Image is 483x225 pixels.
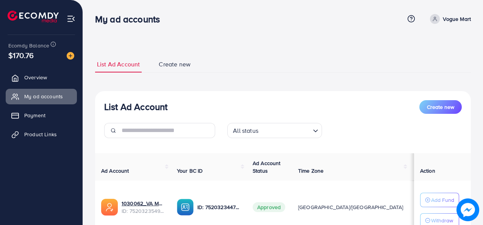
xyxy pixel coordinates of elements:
[24,74,47,81] span: Overview
[427,14,471,24] a: Vogue Mart
[253,202,285,212] span: Approved
[6,70,77,85] a: Overview
[159,60,191,69] span: Create new
[261,124,310,136] input: Search for option
[431,216,453,225] p: Withdraw
[177,167,203,175] span: Your BC ID
[67,52,74,60] img: image
[24,112,45,119] span: Payment
[101,199,118,216] img: ic-ads-acc.e4c84228.svg
[420,167,435,175] span: Action
[298,167,324,175] span: Time Zone
[420,193,459,207] button: Add Fund
[6,127,77,142] a: Product Links
[456,198,479,221] img: image
[95,14,166,25] h3: My ad accounts
[431,195,454,205] p: Add Fund
[227,123,322,138] div: Search for option
[231,125,260,136] span: All status
[122,207,165,215] span: ID: 7520323549103292433
[24,93,63,100] span: My ad accounts
[419,100,462,114] button: Create new
[122,200,165,215] div: <span class='underline'>1030062_VA Mart_1750961786112</span></br>7520323549103292433
[197,203,241,212] p: ID: 7520323447080386577
[24,131,57,138] span: Product Links
[253,159,281,175] span: Ad Account Status
[298,203,403,211] span: [GEOGRAPHIC_DATA]/[GEOGRAPHIC_DATA]
[8,50,34,61] span: $170.76
[122,200,165,207] a: 1030062_VA Mart_1750961786112
[6,89,77,104] a: My ad accounts
[101,167,129,175] span: Ad Account
[8,42,49,49] span: Ecomdy Balance
[8,11,59,22] img: logo
[177,199,194,216] img: ic-ba-acc.ded83a64.svg
[67,14,75,23] img: menu
[427,103,454,111] span: Create new
[443,14,471,24] p: Vogue Mart
[104,101,167,112] h3: List Ad Account
[97,60,140,69] span: List Ad Account
[6,108,77,123] a: Payment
